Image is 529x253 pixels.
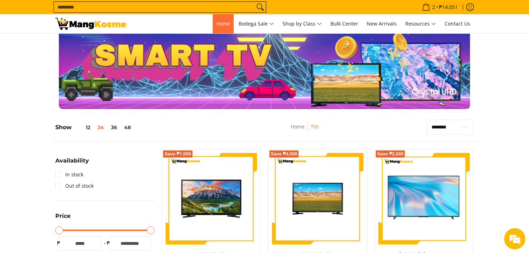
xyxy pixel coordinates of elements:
[116,4,133,21] div: Minimize live chat window
[213,14,234,33] a: Home
[37,40,119,49] div: Chat with us now
[239,20,274,28] span: Bodega Sale
[94,125,107,130] button: 24
[105,240,112,247] span: ₱
[72,125,94,130] button: 12
[377,152,404,156] span: Save ₱2,000
[55,213,71,224] summary: Open
[367,20,397,27] span: New Arrivals
[165,152,191,156] span: Save ₱7,000
[255,2,266,12] button: Search
[55,213,71,219] span: Price
[431,5,436,10] span: 2
[283,20,322,28] span: Shop by Class
[4,174,135,198] textarea: Type your message and hit 'Enter'
[216,20,230,27] span: Home
[166,153,257,244] img: samsung-43-inch-led-tv-full-view- mang-kosme
[441,14,474,33] a: Contact Us
[133,14,474,33] nav: Main Menu
[405,20,436,28] span: Resources
[271,152,297,156] span: Save ₱4,500
[327,14,362,33] a: Bulk Center
[311,123,319,130] a: TVs
[363,14,400,33] a: New Arrivals
[235,14,278,33] a: Bodega Sale
[402,14,440,33] a: Resources
[272,153,363,244] img: samsung-32-inch-led-tv-full-view-mang-kosme
[55,240,62,247] span: ₱
[279,14,325,33] a: Shop by Class
[378,157,470,241] img: huawei-s-65-inch-4k-lcd-display-tv-full-view-mang-kosme
[55,124,134,131] h5: Show
[420,3,460,11] span: •
[330,20,358,27] span: Bulk Center
[55,158,89,164] span: Availability
[107,125,121,130] button: 36
[445,20,470,27] span: Contact Us
[438,5,459,10] span: ₱14,051
[121,125,134,130] button: 48
[55,18,126,30] img: TVs - Premium Television Brands l Mang Kosme
[252,122,357,138] nav: Breadcrumbs
[55,158,89,169] summary: Open
[55,169,83,180] a: In stock
[55,180,94,192] a: Out of stock
[291,123,305,130] a: Home
[41,79,98,151] span: We're online!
